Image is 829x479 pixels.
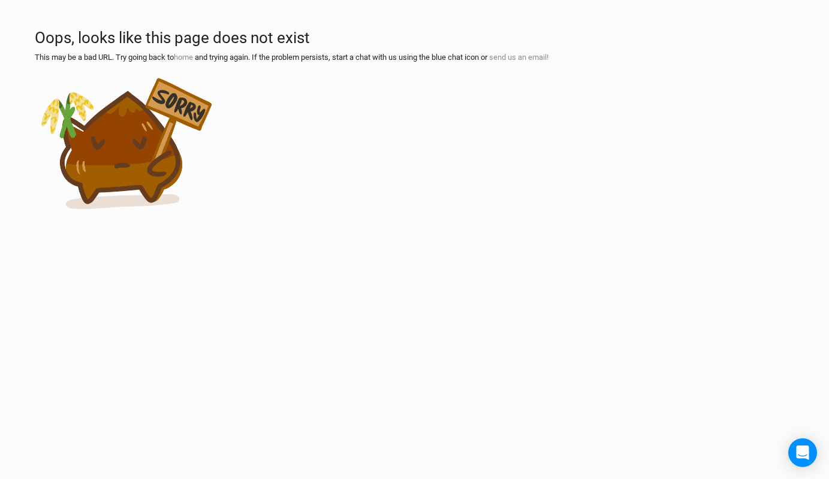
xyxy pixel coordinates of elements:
[35,29,310,47] h1: Oops, looks like this page does not exist
[489,53,548,62] a: send us an email!
[35,72,215,216] img: An anthropomorphic chestnut holding a sign that says 'Sorry'
[788,438,817,467] div: Open Intercom Messenger
[35,52,548,63] p: This may be a bad URL. Try going back to and trying again. If the problem persists, start a chat ...
[174,53,193,62] a: home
